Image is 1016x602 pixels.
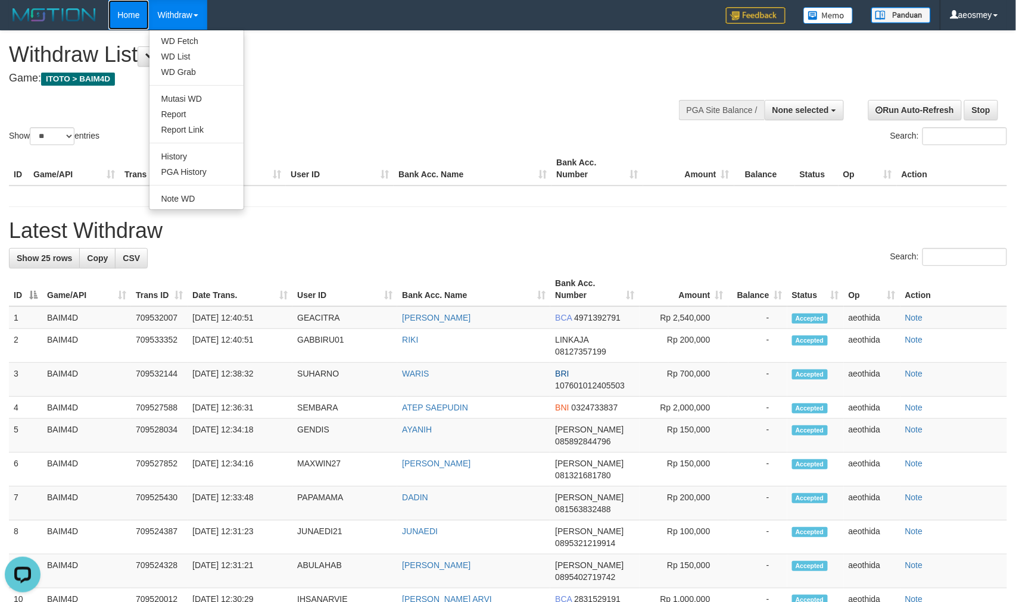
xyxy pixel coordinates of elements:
[550,272,639,306] th: Bank Acc. Number: activate to sort column ascending
[728,363,787,397] td: -
[149,49,244,64] a: WD List
[30,127,74,145] select: Showentries
[964,100,998,120] a: Stop
[728,329,787,363] td: -
[844,554,900,588] td: aeothida
[188,306,292,329] td: [DATE] 12:40:51
[640,419,728,453] td: Rp 150,000
[9,453,42,487] td: 6
[402,425,432,434] a: AYANIH
[792,493,828,503] span: Accepted
[900,272,1007,306] th: Action
[149,106,244,122] a: Report
[42,306,131,329] td: BAIM4D
[9,419,42,453] td: 5
[286,152,394,186] th: User ID
[772,105,829,115] span: None selected
[792,336,828,346] span: Accepted
[9,397,42,419] td: 4
[728,487,787,521] td: -
[640,397,728,419] td: Rp 2,000,000
[115,248,148,268] a: CSV
[640,329,728,363] td: Rp 200,000
[149,33,244,49] a: WD Fetch
[728,554,787,588] td: -
[402,459,470,468] a: [PERSON_NAME]
[402,403,468,412] a: ATEP SAEPUDIN
[897,152,1007,186] th: Action
[728,272,787,306] th: Balance: activate to sort column ascending
[792,561,828,571] span: Accepted
[555,560,624,570] span: [PERSON_NAME]
[9,6,99,24] img: MOTION_logo.png
[728,419,787,453] td: -
[844,363,900,397] td: aeothida
[9,521,42,554] td: 8
[29,152,120,186] th: Game/API
[728,453,787,487] td: -
[42,329,131,363] td: BAIM4D
[394,152,551,186] th: Bank Acc. Name
[397,272,550,306] th: Bank Acc. Name: activate to sort column ascending
[844,329,900,363] td: aeothida
[905,493,923,502] a: Note
[9,43,665,67] h1: Withdraw List
[922,127,1007,145] input: Search:
[292,487,397,521] td: PAPAMAMA
[792,313,828,324] span: Accepted
[42,363,131,397] td: BAIM4D
[149,64,244,80] a: WD Grab
[9,152,29,186] th: ID
[123,253,140,263] span: CSV
[905,560,923,570] a: Note
[803,7,853,24] img: Button%20Memo.svg
[905,403,923,412] a: Note
[131,554,188,588] td: 709524328
[555,403,569,412] span: BNI
[844,397,900,419] td: aeothida
[292,554,397,588] td: ABULAHAB
[188,397,292,419] td: [DATE] 12:36:31
[9,73,665,84] h4: Game:
[555,459,624,468] span: [PERSON_NAME]
[844,487,900,521] td: aeothida
[555,313,572,322] span: BCA
[792,369,828,380] span: Accepted
[9,306,42,329] td: 1
[555,381,625,390] span: Copy 107601012405503 to clipboard
[572,403,618,412] span: Copy 0324733837 to clipboard
[292,329,397,363] td: GABBIRU01
[292,363,397,397] td: SUHARNO
[844,419,900,453] td: aeothida
[42,487,131,521] td: BAIM4D
[292,397,397,419] td: SEMBARA
[726,7,786,24] img: Feedback.jpg
[555,347,606,356] span: Copy 08127357199 to clipboard
[787,272,844,306] th: Status: activate to sort column ascending
[402,493,428,502] a: DADIN
[402,313,470,322] a: [PERSON_NAME]
[79,248,116,268] a: Copy
[131,363,188,397] td: 709532144
[734,152,795,186] th: Balance
[792,527,828,537] span: Accepted
[555,369,569,378] span: BRI
[844,306,900,329] td: aeothida
[131,397,188,419] td: 709527588
[765,100,844,120] button: None selected
[402,526,438,536] a: JUNAEDI
[292,521,397,554] td: JUNAEDI21
[87,253,108,263] span: Copy
[728,521,787,554] td: -
[640,521,728,554] td: Rp 100,000
[555,425,624,434] span: [PERSON_NAME]
[555,504,610,514] span: Copy 081563832488 to clipboard
[131,487,188,521] td: 709525430
[42,397,131,419] td: BAIM4D
[292,272,397,306] th: User ID: activate to sort column ascending
[42,419,131,453] td: BAIM4D
[188,487,292,521] td: [DATE] 12:33:48
[792,459,828,469] span: Accepted
[640,487,728,521] td: Rp 200,000
[792,425,828,435] span: Accepted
